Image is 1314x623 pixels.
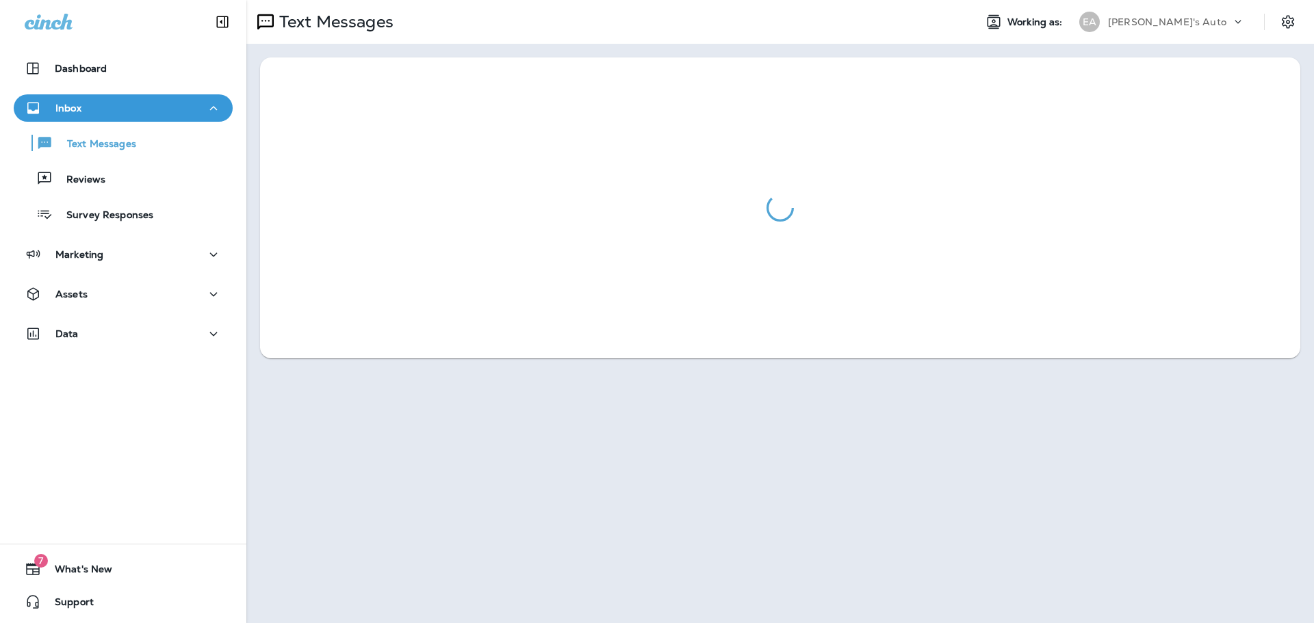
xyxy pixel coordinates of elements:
[14,320,233,347] button: Data
[41,564,112,580] span: What's New
[34,554,48,568] span: 7
[14,164,233,193] button: Reviews
[53,209,153,222] p: Survey Responses
[14,555,233,583] button: 7What's New
[14,200,233,228] button: Survey Responses
[55,249,103,260] p: Marketing
[1276,10,1300,34] button: Settings
[14,241,233,268] button: Marketing
[55,328,79,339] p: Data
[14,280,233,308] button: Assets
[14,588,233,615] button: Support
[14,129,233,157] button: Text Messages
[55,63,107,74] p: Dashboard
[55,103,81,114] p: Inbox
[14,55,233,82] button: Dashboard
[274,12,394,32] p: Text Messages
[53,174,105,187] p: Reviews
[1007,16,1066,28] span: Working as:
[14,94,233,122] button: Inbox
[203,8,242,36] button: Collapse Sidebar
[1108,16,1226,27] p: [PERSON_NAME]'s Auto
[41,596,94,613] span: Support
[53,138,136,151] p: Text Messages
[1079,12,1100,32] div: EA
[55,289,88,300] p: Assets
